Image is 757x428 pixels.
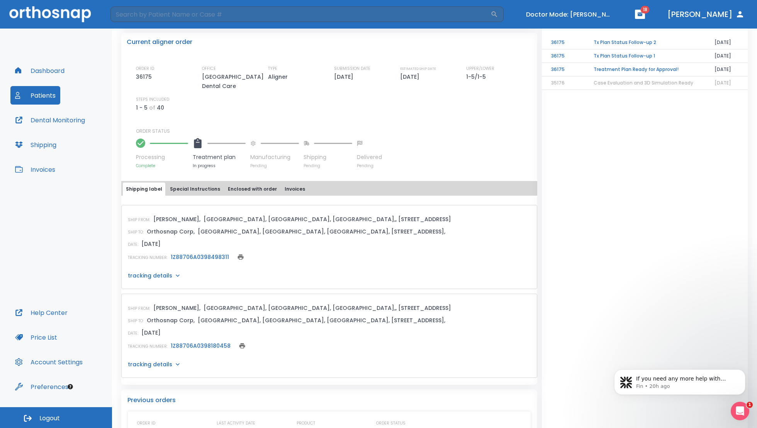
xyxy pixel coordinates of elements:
button: Shipping label [123,183,165,196]
p: 36175 [136,72,154,81]
p: Complete [136,163,188,169]
p: Previous orders [127,396,531,405]
button: Doctor Mode: [PERSON_NAME] [523,8,616,21]
button: Help Center [10,303,72,322]
p: ESTIMATED SHIP DATE [400,65,436,72]
p: ORDER ID [136,65,154,72]
p: TRACKING NUMBER: [128,343,168,350]
button: Invoices [282,183,308,196]
p: [DATE] [400,72,422,81]
span: Logout [39,414,60,423]
button: Dashboard [10,61,69,80]
button: [PERSON_NAME] [664,7,748,21]
p: [GEOGRAPHIC_DATA], [GEOGRAPHIC_DATA], [GEOGRAPHIC_DATA], [STREET_ADDRESS], [198,316,445,325]
p: [DATE] [334,72,356,81]
p: Treatment plan [193,153,246,161]
p: SHIP TO: [128,229,144,236]
input: Search by Patient Name or Case # [110,7,491,22]
p: TRACKING NUMBER: [128,254,168,261]
p: [PERSON_NAME], [153,303,200,313]
td: 36175 [542,49,584,63]
p: SHIP TO: [128,318,144,325]
button: print [237,340,248,351]
a: 1Z88706A0398498311 [171,253,229,261]
iframe: Intercom live chat [731,402,749,420]
td: Tx Plan Status Follow-up 2 [584,36,705,49]
button: Enclosed with order [225,183,280,196]
p: SHIP FROM: [128,217,150,223]
p: ORDER STATUS [376,420,406,427]
p: Pending [250,163,299,169]
button: Price List [10,328,62,347]
p: Orthosnap Corp, [147,227,195,236]
iframe: Intercom notifications message [603,353,757,407]
p: PRODUCT [297,420,315,427]
p: tracking details [128,272,172,279]
p: OFFICE [202,65,216,72]
p: of [149,103,155,112]
td: Treatment Plan Ready for Approval! [584,63,705,76]
p: Delivered [357,153,382,161]
p: 40 [157,103,164,112]
p: STEPS INCLUDED [136,96,169,103]
button: Invoices [10,160,60,179]
td: 36175 [542,63,584,76]
button: Shipping [10,135,61,154]
button: print [235,252,246,262]
td: Tx Plan Status Follow-up 1 [584,49,705,63]
p: In progress [193,163,246,169]
td: [DATE] [705,63,748,76]
button: Special Instructions [167,183,223,196]
p: Current aligner order [127,37,192,47]
p: ORDER ID [137,420,155,427]
p: Shipping [304,153,352,161]
button: Account Settings [10,353,87,371]
span: 35176 [551,80,565,86]
img: Orthosnap [9,6,91,22]
p: DATE: [128,241,138,248]
p: Manufacturing [250,153,299,161]
p: [PERSON_NAME], [153,215,200,224]
p: UPPER/LOWER [466,65,494,72]
td: [DATE] [705,36,748,49]
span: Case Evaluation and 3D Simulation Ready [594,80,693,86]
p: tracking details [128,360,172,368]
p: Pending [357,163,382,169]
button: Preferences [10,377,73,396]
p: SHIP FROM: [128,305,150,312]
p: TYPE [268,65,277,72]
p: [GEOGRAPHIC_DATA], [GEOGRAPHIC_DATA], [GEOGRAPHIC_DATA],, [STREET_ADDRESS] [204,303,451,313]
p: Pending [304,163,352,169]
p: [DATE] [141,239,161,249]
div: tabs [123,183,536,196]
p: Processing [136,153,188,161]
p: Orthosnap Corp, [147,316,195,325]
p: LAST ACTIVITY DATE [217,420,255,427]
p: DATE: [128,330,138,337]
p: 1 - 5 [136,103,148,112]
p: Aligner [268,72,290,81]
div: Tooltip anchor [67,383,74,390]
span: [DATE] [715,80,731,86]
p: [GEOGRAPHIC_DATA], [GEOGRAPHIC_DATA], [GEOGRAPHIC_DATA],, [STREET_ADDRESS] [204,215,451,224]
p: ORDER STATUS [136,128,532,135]
p: [GEOGRAPHIC_DATA], [GEOGRAPHIC_DATA], [GEOGRAPHIC_DATA], [STREET_ADDRESS], [198,227,445,236]
p: 1-5/1-5 [466,72,489,81]
button: Dental Monitoring [10,111,90,129]
button: Patients [10,86,60,105]
a: 1Z88706A0398180458 [171,342,231,350]
span: 1 [747,402,753,408]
